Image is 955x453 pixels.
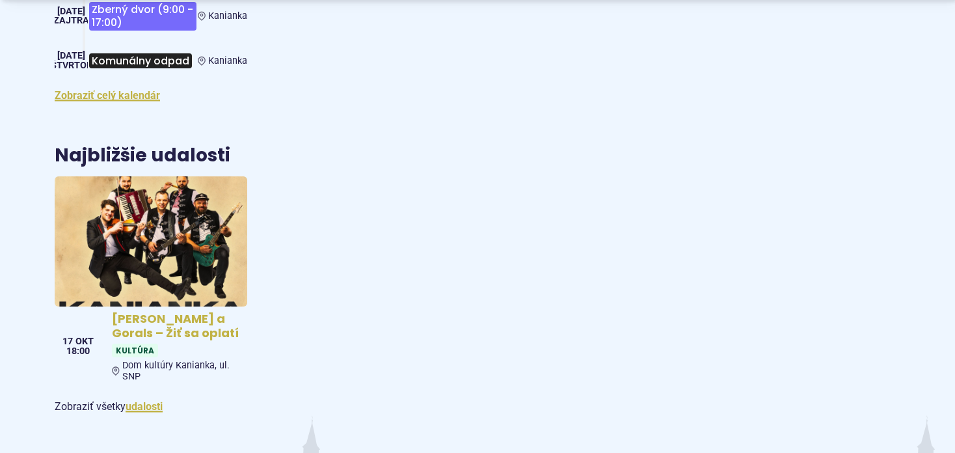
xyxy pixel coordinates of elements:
[208,10,247,21] span: Kanianka
[112,312,242,341] h4: [PERSON_NAME] a Gorals – Žiť sa oplatí
[208,55,247,66] span: Kanianka
[55,146,230,166] h3: Najbližšie udalosti
[62,347,94,356] span: 18:00
[55,176,247,387] a: [PERSON_NAME] a Gorals – Žiť sa oplatí KultúraDom kultúry Kanianka, ul. SNP 17 okt 18:00
[53,15,89,26] span: Zajtra
[57,6,85,17] span: [DATE]
[51,60,92,71] span: štvrtok
[62,337,73,346] span: 17
[75,337,94,346] span: okt
[57,50,85,61] span: [DATE]
[112,344,158,357] span: Kultúra
[126,400,163,413] a: Zobraziť všetky udalosti
[89,53,192,68] span: Komunálny odpad
[55,398,247,415] p: Zobraziť všetky
[89,2,196,30] span: Zberný dvor (9:00 - 17:00)
[55,89,160,102] a: Zobraziť celý kalendár
[122,360,242,382] span: Dom kultúry Kanianka, ul. SNP
[55,46,247,76] a: Komunálny odpad Kanianka [DATE] štvrtok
